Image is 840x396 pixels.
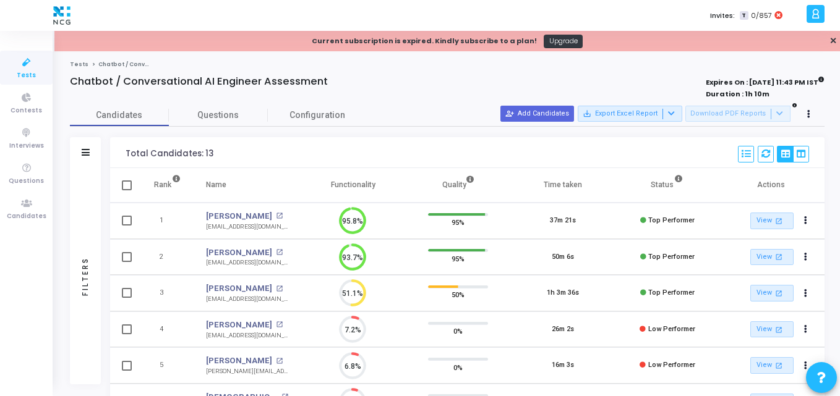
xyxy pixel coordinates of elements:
span: Chatbot / Conversational AI Engineer Assessment [98,61,254,68]
th: Status [615,168,719,203]
div: 26m 2s [552,324,574,335]
span: 0% [453,361,463,373]
button: Actions [797,213,815,230]
span: Interviews [9,141,44,151]
td: 4 [141,311,194,348]
a: [PERSON_NAME] [206,319,272,331]
span: Low Performer [648,325,695,333]
div: 1h 3m 36s [547,288,579,298]
div: Current subscription is expired. Kindly subscribe to a plan! [312,36,537,46]
mat-icon: person_add_alt [505,109,514,118]
a: Upgrade [544,35,583,48]
mat-icon: open_in_new [774,324,784,335]
div: Name [206,178,226,192]
button: Export Excel Report [578,106,682,122]
strong: Duration : 1h 10m [706,89,769,99]
mat-icon: open_in_new [774,216,784,226]
div: 37m 21s [550,216,576,226]
button: Actions [797,357,815,374]
a: View [750,321,794,338]
td: 3 [141,275,194,311]
span: Top Performer [648,253,695,261]
th: Rank [141,168,194,203]
button: Download PDF Reports [685,106,791,122]
mat-icon: save_alt [583,109,591,118]
td: 2 [141,239,194,276]
div: Total Candidates: 13 [126,149,213,159]
span: Top Performer [648,216,695,224]
div: 50m 6s [552,252,574,263]
span: 95% [452,252,465,264]
span: Candidates [7,211,46,222]
td: 5 [141,347,194,384]
span: Configuration [289,109,345,122]
mat-icon: open_in_new [774,251,784,262]
img: logo [50,3,74,28]
a: [PERSON_NAME] [206,246,272,259]
div: [EMAIL_ADDRESS][DOMAIN_NAME] [206,295,288,304]
nav: breadcrumb [70,61,825,69]
mat-icon: open_in_new [276,285,283,292]
mat-icon: open_in_new [276,358,283,364]
span: Top Performer [648,289,695,297]
span: 95% [452,216,465,229]
div: Time taken [544,178,582,192]
span: 0/857 [751,11,772,21]
a: [PERSON_NAME] [206,282,272,295]
th: Quality [406,168,510,203]
span: 0% [453,325,463,337]
h4: Chatbot / Conversational AI Engineer Assessment [70,75,328,88]
span: T [740,11,748,20]
a: Tests [70,61,88,68]
span: Questions [169,109,268,122]
div: Filters [80,208,91,344]
td: 1 [141,203,194,239]
mat-icon: open_in_new [276,321,283,328]
mat-icon: open_in_new [774,360,784,371]
div: [EMAIL_ADDRESS][DOMAIN_NAME] [206,258,288,268]
button: Actions [797,321,815,338]
a: View [750,249,794,266]
a: View [750,213,794,229]
a: View [750,285,794,301]
button: Actions [797,285,815,302]
div: [PERSON_NAME][EMAIL_ADDRESS][DOMAIN_NAME] [206,367,288,376]
div: [EMAIL_ADDRESS][DOMAIN_NAME] [206,222,288,232]
div: 16m 3s [552,360,574,371]
span: 50% [452,289,465,301]
th: Actions [720,168,825,203]
span: Contests [11,106,42,116]
button: Actions [797,248,815,266]
div: [EMAIL_ADDRESS][DOMAIN_NAME] [206,331,288,340]
th: Functionality [301,168,405,203]
mat-icon: open_in_new [276,249,283,256]
button: Add Candidates [500,106,574,122]
strong: Expires On : [DATE] 11:43 PM IST [706,74,825,88]
span: Tests [17,70,36,81]
mat-icon: open_in_new [774,288,784,298]
a: [PERSON_NAME] [206,355,272,367]
label: Invites: [710,11,735,21]
span: Low Performer [648,361,695,369]
span: Questions [9,176,44,187]
a: View [750,357,794,374]
mat-icon: open_in_new [276,213,283,219]
span: Candidates [70,109,169,122]
div: View Options [777,146,809,162]
a: ✕ [829,35,837,48]
a: [PERSON_NAME] [206,210,272,222]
